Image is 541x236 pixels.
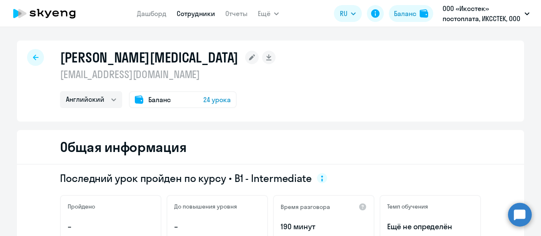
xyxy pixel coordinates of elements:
[281,221,367,232] p: 190 минут
[438,3,534,24] button: ООО «Иксстек» постоплата, ИКССТЕК, ООО
[334,5,362,22] button: RU
[174,203,237,210] h5: До повышения уровня
[420,9,428,18] img: balance
[394,8,416,19] div: Баланс
[60,68,276,81] p: [EMAIL_ADDRESS][DOMAIN_NAME]
[225,9,248,18] a: Отчеты
[174,221,260,232] p: –
[443,3,521,24] p: ООО «Иксстек» постоплата, ИКССТЕК, ООО
[340,8,347,19] span: RU
[60,49,238,66] h1: [PERSON_NAME][MEDICAL_DATA]
[203,95,231,105] span: 24 урока
[281,203,330,211] h5: Время разговора
[387,203,428,210] h5: Темп обучения
[387,221,473,232] span: Ещё не определён
[258,8,270,19] span: Ещё
[137,9,167,18] a: Дашборд
[68,221,154,232] p: –
[258,5,279,22] button: Ещё
[177,9,215,18] a: Сотрудники
[389,5,433,22] button: Балансbalance
[68,203,95,210] h5: Пройдено
[60,171,312,185] span: Последний урок пройден по курсу • B1 - Intermediate
[60,138,186,155] h2: Общая информация
[148,95,171,105] span: Баланс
